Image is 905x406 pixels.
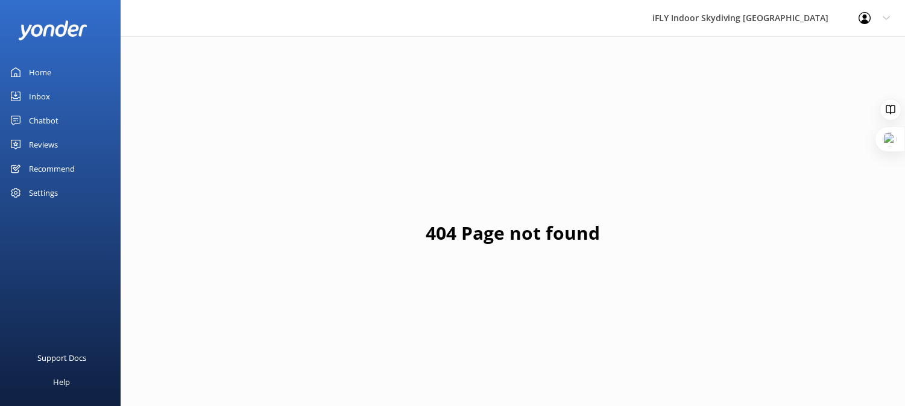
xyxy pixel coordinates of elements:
div: Home [29,60,51,84]
img: yonder-white-logo.png [18,20,87,40]
div: Reviews [29,133,58,157]
div: Settings [29,181,58,205]
h1: 404 Page not found [426,219,600,248]
div: Chatbot [29,108,58,133]
div: Support Docs [37,346,86,370]
div: Inbox [29,84,50,108]
div: Help [53,370,70,394]
div: Recommend [29,157,75,181]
